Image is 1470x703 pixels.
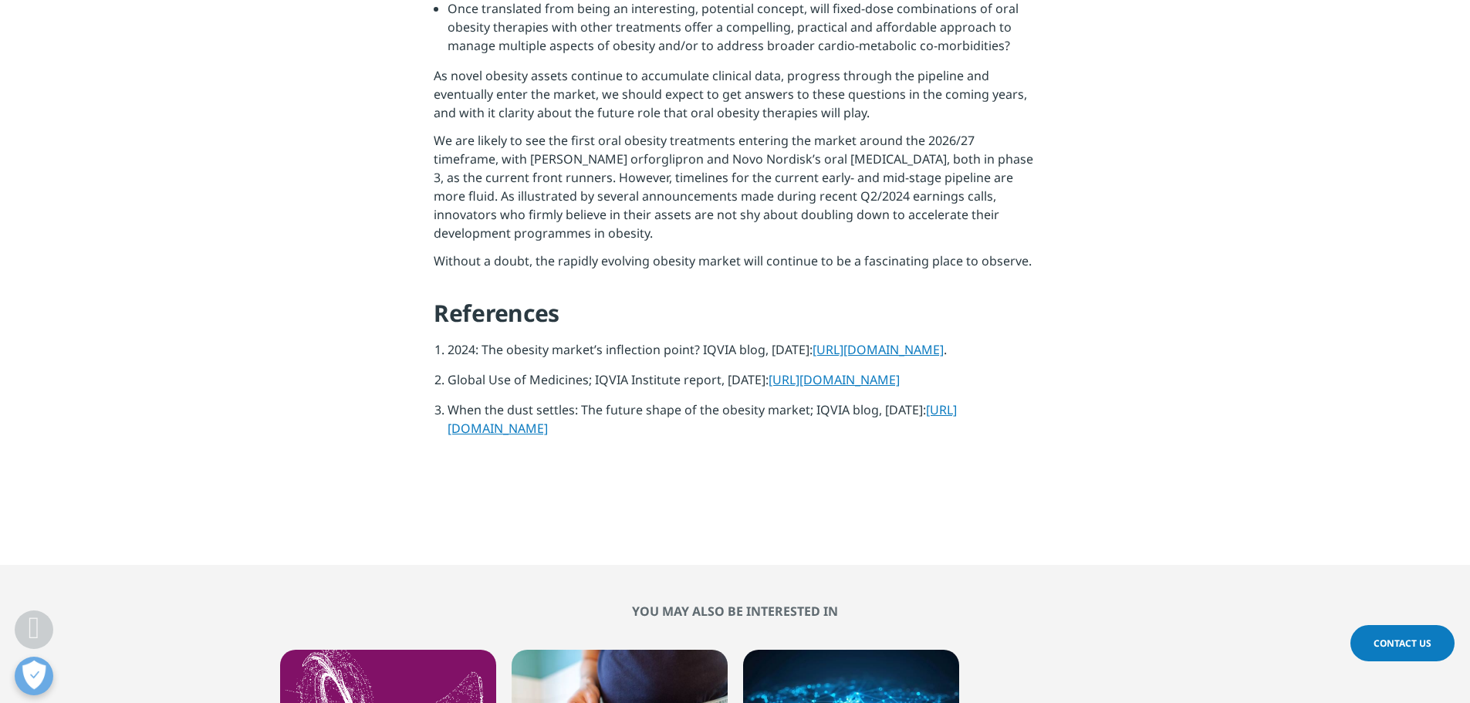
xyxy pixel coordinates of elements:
[448,401,1036,449] li: When the dust settles: The future shape of the obesity market; IQVIA blog, [DATE]:
[434,66,1036,131] p: As novel obesity assets continue to accumulate clinical data, progress through the pipeline and e...
[813,341,944,358] a: [URL][DOMAIN_NAME]
[448,370,1036,401] li: Global Use of Medicines; IQVIA Institute report, [DATE]:
[434,131,1036,252] p: We are likely to see the first oral obesity treatments entering the market around the 2026/27 tim...
[434,298,1036,340] h4: References
[280,603,1191,619] h2: You may also be interested in
[1350,625,1455,661] a: Contact Us
[15,657,53,695] button: Open Preferences
[448,340,1036,370] li: 2024: The obesity market’s inflection point? IQVIA blog, [DATE]: .
[1374,637,1431,650] span: Contact Us
[434,252,1036,279] p: Without a doubt, the rapidly evolving obesity market will continue to be a fascinating place to o...
[448,401,957,437] a: [URL][DOMAIN_NAME]
[769,371,900,388] a: [URL][DOMAIN_NAME]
